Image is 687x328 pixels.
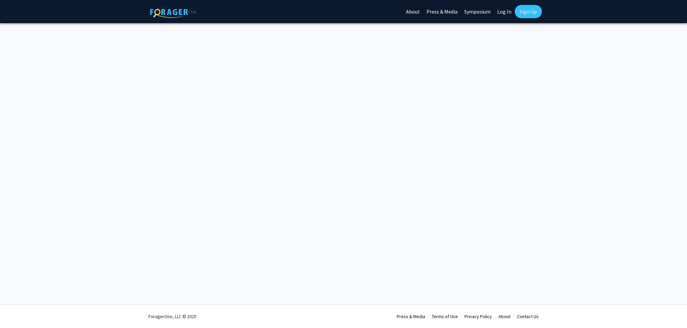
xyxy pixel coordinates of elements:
[465,313,492,319] a: Privacy Policy
[148,305,196,328] div: ForagerOne, LLC © 2025
[397,313,425,319] a: Press & Media
[517,313,539,319] a: Contact Us
[150,6,196,18] img: ForagerOne Logo
[499,313,510,319] a: About
[432,313,458,319] a: Terms of Use
[515,5,542,18] a: Sign Up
